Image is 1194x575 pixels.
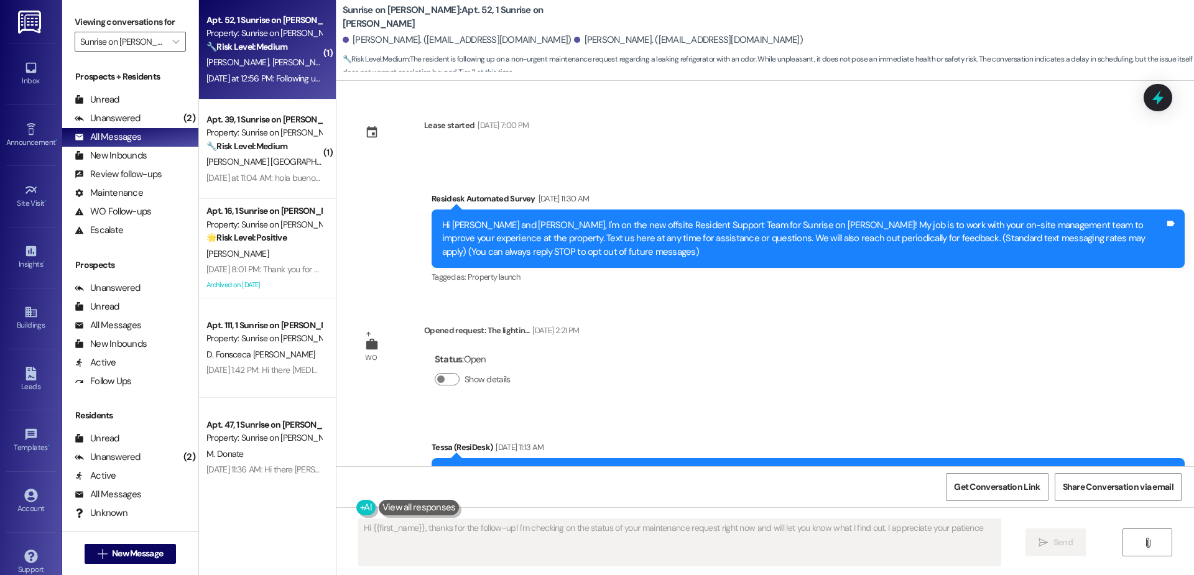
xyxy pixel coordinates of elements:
[206,172,696,183] div: [DATE] at 11:04 AM: hola buenos [PERSON_NAME] si esque nomas quiero saber si tengo que ir ala ofi...
[1025,528,1086,556] button: Send
[62,259,198,272] div: Prospects
[1039,538,1048,548] i: 
[6,424,56,458] a: Templates •
[75,205,151,218] div: WO Follow-ups
[75,282,141,295] div: Unanswered
[62,70,198,83] div: Prospects + Residents
[75,131,141,144] div: All Messages
[474,119,529,132] div: [DATE] 7:00 PM
[946,473,1048,501] button: Get Conversation Link
[359,519,1001,566] textarea: Hi {{first_name}}, thanks for the follow-up! I'm checking on the status of your maintenance reque...
[55,136,57,145] span: •
[98,549,107,559] i: 
[6,241,56,274] a: Insights •
[435,353,463,366] b: Status
[493,441,544,454] div: [DATE] 11:13 AM
[206,349,315,360] span: D. Fonsceca [PERSON_NAME]
[206,248,269,259] span: [PERSON_NAME]
[75,507,127,520] div: Unknown
[206,218,322,231] div: Property: Sunrise on [PERSON_NAME]
[206,332,322,345] div: Property: Sunrise on [PERSON_NAME]
[954,481,1040,494] span: Get Conversation Link
[206,156,412,167] span: [PERSON_NAME] [GEOGRAPHIC_DATA][PERSON_NAME]
[206,14,322,27] div: Apt. 52, 1 Sunrise on [PERSON_NAME]
[62,409,198,422] div: Residents
[75,168,162,181] div: Review follow-ups
[206,232,287,243] strong: 🌟 Risk Level: Positive
[43,258,45,267] span: •
[424,324,579,341] div: Opened request: The lightin...
[432,441,1185,458] div: Tessa (ResiDesk)
[1063,481,1173,494] span: Share Conversation via email
[343,53,1194,80] span: : The resident is following up on a non-urgent maintenance request regarding a leaking refrigerat...
[465,373,511,386] label: Show details
[206,140,287,152] strong: 🔧 Risk Level: Medium
[206,113,322,126] div: Apt. 39, 1 Sunrise on [PERSON_NAME]
[75,375,132,388] div: Follow Ups
[75,488,141,501] div: All Messages
[75,112,141,125] div: Unanswered
[206,319,322,332] div: Apt. 111, 1 Sunrise on [PERSON_NAME]
[206,431,322,444] div: Property: Sunrise on [PERSON_NAME]
[6,363,56,397] a: Leads
[432,192,1185,209] div: Residesk Automated Survey
[272,57,334,68] span: [PERSON_NAME]
[1143,538,1152,548] i: 
[343,34,572,47] div: [PERSON_NAME]. ([EMAIL_ADDRESS][DOMAIN_NAME])
[172,37,179,47] i: 
[180,109,198,128] div: (2)
[85,544,177,564] button: New Message
[45,197,47,206] span: •
[206,73,425,84] div: [DATE] at 12:56 PM: Following up on my maintenance request
[206,264,958,275] div: [DATE] 8:01 PM: Thank you for your message. Our offices are currently closed, but we will contact...
[75,338,147,351] div: New Inbounds
[206,126,322,139] div: Property: Sunrise on [PERSON_NAME]
[75,451,141,464] div: Unanswered
[1053,536,1073,549] span: Send
[75,469,116,482] div: Active
[75,300,119,313] div: Unread
[6,57,56,91] a: Inbox
[468,272,520,282] span: Property launch
[206,448,244,459] span: M. Donate
[6,485,56,518] a: Account
[442,219,1165,259] div: Hi [PERSON_NAME] and [PERSON_NAME], I'm on the new offsite Resident Support Team for Sunrise on [...
[75,93,119,106] div: Unread
[206,418,322,431] div: Apt. 47, 1 Sunrise on [PERSON_NAME]
[18,11,44,34] img: ResiDesk Logo
[343,4,591,30] b: Sunrise on [PERSON_NAME]: Apt. 52, 1 Sunrise on [PERSON_NAME]
[6,301,56,335] a: Buildings
[435,350,516,369] div: : Open
[206,205,322,218] div: Apt. 16, 1 Sunrise on [PERSON_NAME]
[205,277,323,293] div: Archived on [DATE]
[206,57,272,68] span: [PERSON_NAME]
[206,464,733,475] div: [DATE] 11:36 AM: Hi there [PERSON_NAME]! I just wanted to check in and ask if you are happy with ...
[75,149,147,162] div: New Inbounds
[75,186,143,200] div: Maintenance
[75,224,123,237] div: Escalate
[365,351,377,364] div: WO
[206,27,322,40] div: Property: Sunrise on [PERSON_NAME]
[180,448,198,467] div: (2)
[75,319,141,332] div: All Messages
[343,54,409,64] strong: 🔧 Risk Level: Medium
[574,34,803,47] div: [PERSON_NAME]. ([EMAIL_ADDRESS][DOMAIN_NAME])
[75,356,116,369] div: Active
[535,192,590,205] div: [DATE] 11:30 AM
[80,32,166,52] input: All communities
[112,547,163,560] span: New Message
[206,364,730,375] div: [DATE] 1:42 PM: Hi there [MEDICAL_DATA]! I just wanted to check in and ask if you are happy with ...
[48,441,50,450] span: •
[75,432,119,445] div: Unread
[529,324,579,337] div: [DATE] 2:21 PM
[75,12,186,32] label: Viewing conversations for
[206,41,287,52] strong: 🔧 Risk Level: Medium
[424,119,475,132] div: Lease started
[6,180,56,213] a: Site Visit •
[1055,473,1182,501] button: Share Conversation via email
[432,268,1185,286] div: Tagged as:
